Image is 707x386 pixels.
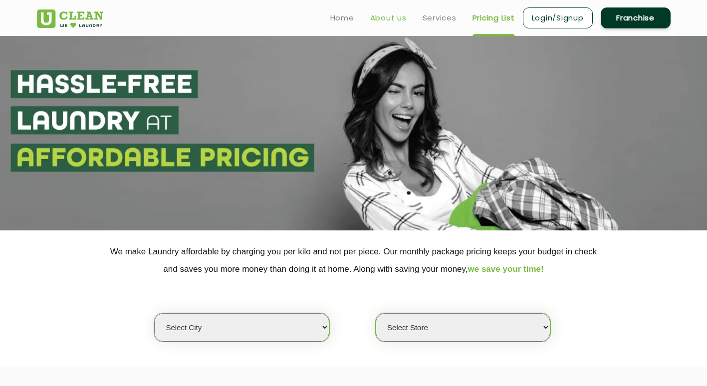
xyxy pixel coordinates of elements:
[370,12,407,24] a: About us
[468,264,544,274] span: we save your time!
[330,12,354,24] a: Home
[523,7,593,28] a: Login/Signup
[423,12,457,24] a: Services
[37,9,103,28] img: UClean Laundry and Dry Cleaning
[601,7,671,28] a: Franchise
[472,12,515,24] a: Pricing List
[37,243,671,278] p: We make Laundry affordable by charging you per kilo and not per piece. Our monthly package pricin...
